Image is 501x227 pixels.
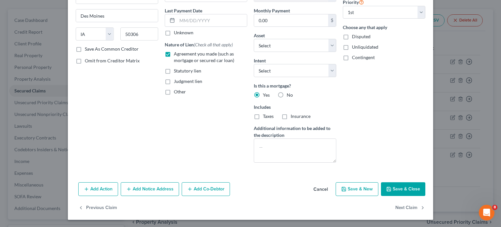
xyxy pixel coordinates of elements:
span: Taxes [263,113,274,119]
span: Unliquidated [352,44,378,50]
label: Additional information to be added to the description [254,125,336,138]
label: Nature of Lien [165,41,233,48]
button: Add Notice Address [121,182,179,196]
span: (Check all that apply) [194,42,233,47]
p: Active 5h ago [32,8,61,15]
label: Includes [254,104,336,110]
span: Yes [263,92,270,98]
button: go back [4,3,17,15]
button: Next Claim [395,201,425,215]
span: Contingent [352,55,375,60]
label: Choose any that apply [343,24,425,31]
button: Cancel [308,183,333,196]
span: Agreement you made (such as mortgage or secured car loan) [174,51,234,63]
label: Monthly Payment [254,7,290,14]
span: Statutory lien [174,68,201,73]
input: MM/DD/YYYY [177,14,247,27]
button: Upload attachment [31,177,36,182]
input: Enter city... [76,9,158,22]
div: 🚨ATTN: [GEOGRAPHIC_DATA] of [US_STATE]The court has added a new Credit Counseling Field that we n... [5,51,107,120]
img: Profile image for Katie [19,4,29,14]
span: Judgment lien [174,78,202,84]
button: Save & Close [381,182,425,196]
span: No [287,92,293,98]
input: Enter zip... [120,27,159,41]
span: Omit from Creditor Matrix [85,58,140,63]
div: $ [328,14,336,27]
label: Save As Common Creditor [85,46,139,52]
span: Insurance [291,113,311,119]
div: [PERSON_NAME] • 5h ago [10,121,62,125]
span: Disputed [352,34,371,39]
label: Last Payment Date [165,7,202,14]
button: Send a message… [112,174,122,185]
span: 8 [492,205,497,210]
button: Previous Claim [78,201,117,215]
input: 0.00 [254,14,328,27]
iframe: Intercom live chat [479,205,494,220]
div: Katie says… [5,51,125,134]
div: The court has added a new Credit Counseling Field that we need to update upon filing. Please remo... [10,71,102,116]
button: Save & New [336,182,378,196]
button: Home [102,3,114,15]
h1: [PERSON_NAME] [32,3,74,8]
button: Add Action [78,182,118,196]
b: 🚨ATTN: [GEOGRAPHIC_DATA] of [US_STATE] [10,56,93,67]
span: Asset [254,33,265,38]
textarea: Message… [6,163,125,174]
button: Gif picker [21,177,26,182]
button: Start recording [41,177,47,182]
span: Other [174,89,186,94]
div: Close [114,3,126,14]
label: Is this a mortgage? [254,82,336,89]
button: Emoji picker [10,177,15,182]
label: Intent [254,57,266,64]
label: Unknown [174,29,193,36]
button: Add Co-Debtor [182,182,230,196]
